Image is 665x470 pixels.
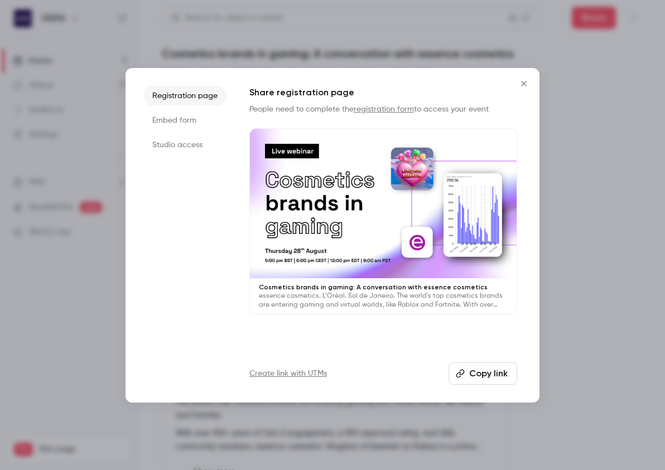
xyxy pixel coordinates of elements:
p: essence cosmetics. L’Oréal. Sol de Janeiro. The world’s top cosmetics brands are entering gaming ... [259,292,508,309]
p: People need to complete the to access your event [249,104,517,115]
a: Create link with UTMs [249,368,327,379]
button: Copy link [449,362,517,385]
h1: Share registration page [249,86,517,99]
li: Registration page [143,86,227,106]
li: Studio access [143,135,227,155]
button: Close [513,72,535,95]
a: registration form [354,105,414,113]
p: Cosmetics brands in gaming: A conversation with essence cosmetics [259,283,508,292]
li: Embed form [143,110,227,130]
a: Cosmetics brands in gaming: A conversation with essence cosmeticsessence cosmetics. L’Oréal. Sol ... [249,128,517,315]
